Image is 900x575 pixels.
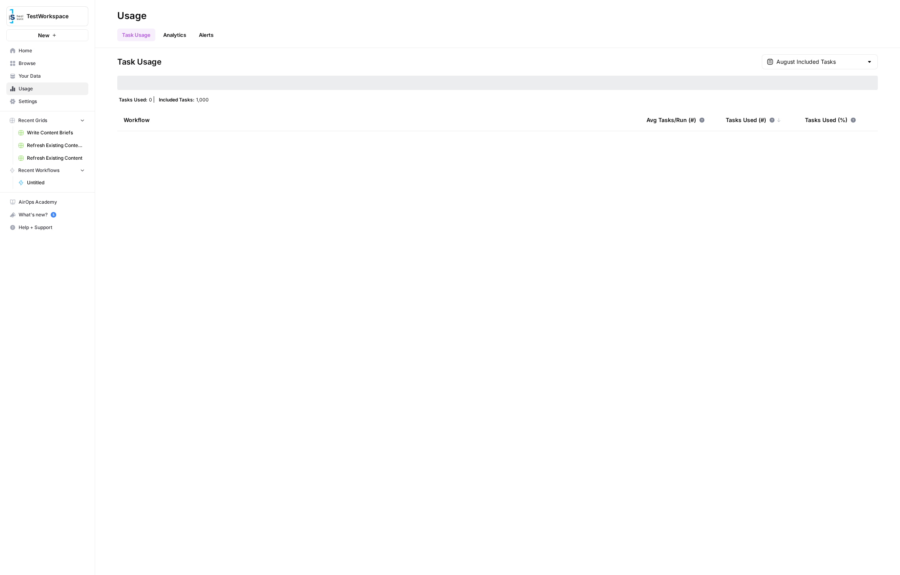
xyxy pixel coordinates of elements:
button: Recent Workflows [6,164,88,176]
a: Browse [6,57,88,70]
button: New [6,29,88,41]
span: Help + Support [19,224,85,231]
span: Write Content Briefs [27,129,85,136]
span: Recent Workflows [18,167,59,174]
span: Task Usage [117,56,162,67]
a: Refresh Existing Content [15,152,88,164]
button: Help + Support [6,221,88,234]
span: Untitled [27,179,85,186]
div: Workflow [124,109,634,131]
button: Alerts [194,29,218,41]
a: Home [6,44,88,57]
a: 5 [51,212,56,218]
span: Usage [19,85,85,92]
span: New [38,31,50,39]
a: AirOps Academy [6,196,88,208]
span: 1,000 [196,96,209,103]
div: Tasks Used (#) [726,109,781,131]
span: Settings [19,98,85,105]
span: Your Data [19,73,85,80]
div: What's new? [7,209,88,221]
span: AirOps Academy [19,199,85,206]
span: Browse [19,60,85,67]
a: Settings [6,95,88,108]
span: TestWorkspace [27,12,74,20]
div: Tasks Used (%) [805,109,856,131]
a: Analytics [158,29,191,41]
a: Refresh Existing Content (1) [15,139,88,152]
span: 0 [149,96,152,103]
text: 5 [52,213,54,217]
button: What's new? 5 [6,208,88,221]
span: Recent Grids [18,117,47,124]
div: Avg Tasks/Run (#) [646,109,705,131]
span: Home [19,47,85,54]
span: Refresh Existing Content (1) [27,142,85,149]
img: TestWorkspace Logo [9,9,23,23]
a: Untitled [15,176,88,189]
a: Usage [6,82,88,95]
span: Tasks Used: [119,96,147,103]
input: August Included Tasks [776,58,863,66]
a: Write Content Briefs [15,126,88,139]
span: Refresh Existing Content [27,155,85,162]
span: Included Tasks: [159,96,194,103]
div: Usage [117,10,147,22]
a: Your Data [6,70,88,82]
button: Recent Grids [6,115,88,126]
a: Task Usage [117,29,155,41]
button: Workspace: TestWorkspace [6,6,88,26]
